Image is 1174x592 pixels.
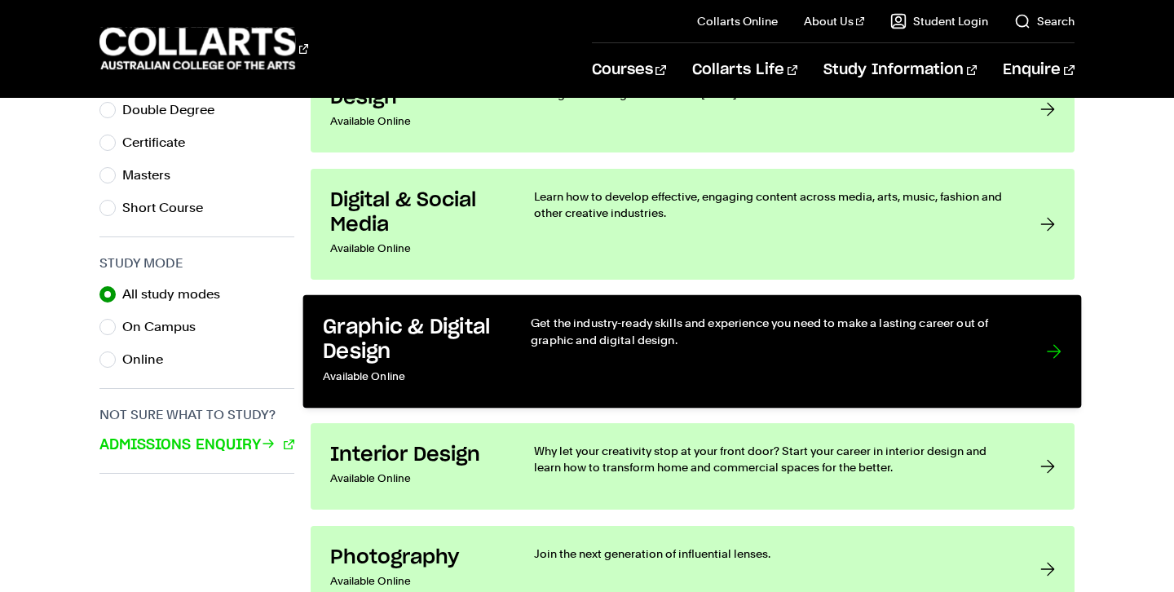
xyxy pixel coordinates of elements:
[303,294,1082,408] a: Graphic & Digital Design Available Online Get the industry-ready skills and experience you need t...
[330,546,501,570] h3: Photography
[122,283,233,306] label: All study modes
[122,348,176,371] label: Online
[122,316,209,338] label: On Campus
[324,364,498,388] p: Available Online
[122,164,183,187] label: Masters
[99,405,294,425] h3: Not sure what to study?
[122,131,198,154] label: Certificate
[330,188,501,237] h3: Digital & Social Media
[99,25,308,72] div: Go to homepage
[534,443,1007,475] p: Why let your creativity stop at your front door? Start your career in interior design and learn h...
[592,43,666,97] a: Courses
[697,13,778,29] a: Collarts Online
[692,43,797,97] a: Collarts Life
[534,188,1007,221] p: Learn how to develop effective, engaging content across media, arts, music, fashion and other cre...
[99,254,294,273] h3: Study Mode
[890,13,988,29] a: Student Login
[311,423,1074,510] a: Interior Design Available Online Why let your creativity stop at your front door? Start your care...
[324,315,498,364] h3: Graphic & Digital Design
[1014,13,1075,29] a: Search
[330,237,501,260] p: Available Online
[122,197,216,219] label: Short Course
[823,43,977,97] a: Study Information
[311,66,1074,152] a: Design Available Online Design the change that defines [DATE].
[330,443,501,467] h3: Interior Design
[311,169,1074,280] a: Digital & Social Media Available Online Learn how to develop effective, engaging content across m...
[330,467,501,490] p: Available Online
[122,99,227,121] label: Double Degree
[1003,43,1074,97] a: Enquire
[534,546,1007,562] p: Join the next generation of influential lenses.
[532,315,1014,348] p: Get the industry-ready skills and experience you need to make a lasting career out of graphic and...
[804,13,864,29] a: About Us
[99,435,293,456] a: Admissions Enquiry
[330,110,501,133] p: Available Online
